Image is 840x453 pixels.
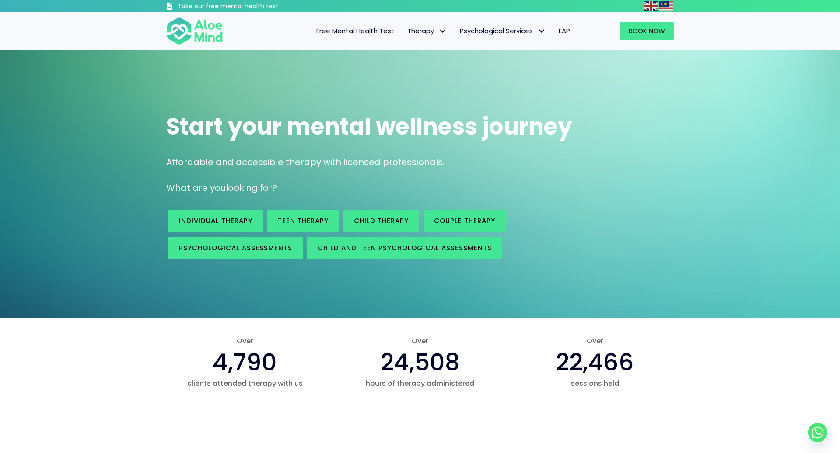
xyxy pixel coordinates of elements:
a: Couple therapy [423,210,506,232]
span: looking for? [226,182,277,194]
span: clients attended therapy with us [166,378,324,388]
a: Child Therapy [343,210,419,232]
span: Book Now [629,26,665,35]
span: Psychological assessments [179,243,292,252]
img: en [644,1,658,11]
a: Psychological assessments [168,237,303,259]
a: Psychological ServicesPsychological Services: submenu [453,22,552,40]
span: sessions held [516,378,674,388]
nav: Menu [234,22,577,40]
a: Book Now [620,22,674,40]
span: Individual therapy [179,216,252,225]
span: What are you [166,182,226,194]
span: Couple therapy [434,216,495,225]
span: Psychological Services [460,26,546,35]
img: Aloe mind Logo [166,17,223,45]
img: ms [659,1,673,11]
a: EAP [552,22,577,40]
a: Child and Teen Psychological assessments [307,237,502,259]
a: Individual therapy [168,210,263,232]
span: Over [166,336,324,346]
h3: Take our free mental health test [178,2,325,11]
span: 24,508 [380,346,460,379]
span: 22,466 [556,346,634,379]
span: 4,790 [213,346,277,379]
span: Free Mental Health Test [316,26,394,35]
span: Therapy: submenu [436,25,449,38]
a: TherapyTherapy: submenu [401,22,453,40]
span: Child Therapy [354,216,409,225]
a: English [644,1,659,11]
span: Over [341,336,499,346]
a: Malay [659,1,674,11]
span: hours of therapy administered [341,378,499,388]
a: Teen Therapy [267,210,339,232]
span: Child and Teen Psychological assessments [318,243,492,252]
a: Take our free mental health test [166,2,325,12]
span: Therapy [407,26,447,35]
span: Teen Therapy [278,216,329,225]
span: Over [516,336,674,346]
a: Free Mental Health Test [310,22,401,40]
span: Psychological Services: submenu [535,25,548,38]
p: Affordable and accessible therapy with licensed professionals. [166,156,674,169]
span: EAP [559,26,570,35]
a: Whatsapp [808,423,827,442]
span: Start your mental wellness journey [166,111,572,142]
